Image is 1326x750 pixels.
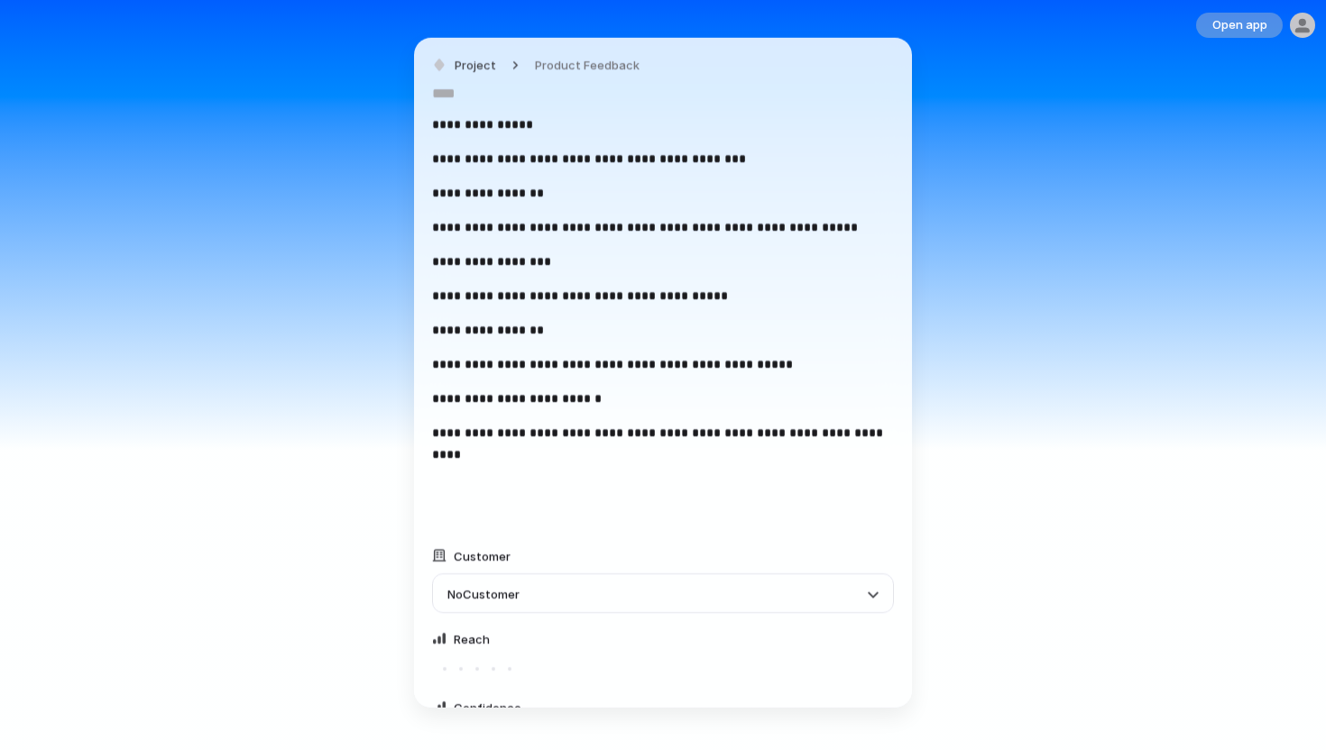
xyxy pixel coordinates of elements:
button: Open app [1196,13,1283,38]
span: Project [455,56,496,74]
span: Customer [454,549,511,563]
button: Project [428,52,502,78]
span: No Customer [447,587,520,601]
span: Reach [454,632,490,646]
button: Product Feedback [524,52,650,78]
span: Confidence [454,700,521,715]
span: Open app [1212,16,1267,34]
span: Product Feedback [535,56,640,74]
